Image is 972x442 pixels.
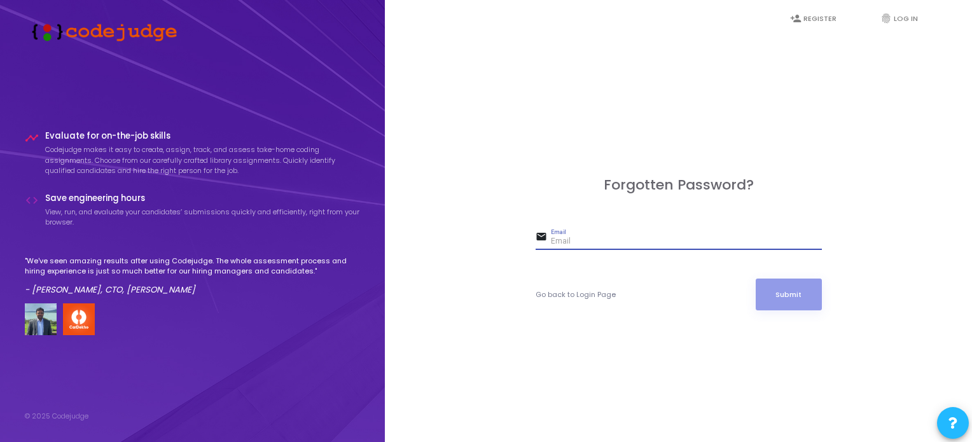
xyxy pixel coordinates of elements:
p: "We've seen amazing results after using Codejudge. The whole assessment process and hiring experi... [25,256,361,277]
button: Submit [756,279,822,310]
i: timeline [25,131,39,145]
h3: Forgotten Password? [536,177,822,193]
a: fingerprintLog In [868,4,944,34]
p: View, run, and evaluate your candidates’ submissions quickly and efficiently, right from your bro... [45,207,361,228]
div: © 2025 Codejudge [25,411,88,422]
img: user image [25,303,57,335]
input: Email [551,237,822,246]
i: person_add [790,13,802,24]
i: fingerprint [880,13,892,24]
img: company-logo [63,303,95,335]
h4: Save engineering hours [45,193,361,204]
p: Codejudge makes it easy to create, assign, track, and assess take-home coding assignments. Choose... [45,144,361,176]
em: - [PERSON_NAME], CTO, [PERSON_NAME] [25,284,195,296]
a: person_addRegister [777,4,854,34]
a: Go back to Login Page [536,289,616,300]
i: code [25,193,39,207]
mat-icon: email [536,230,551,245]
h4: Evaluate for on-the-job skills [45,131,361,141]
